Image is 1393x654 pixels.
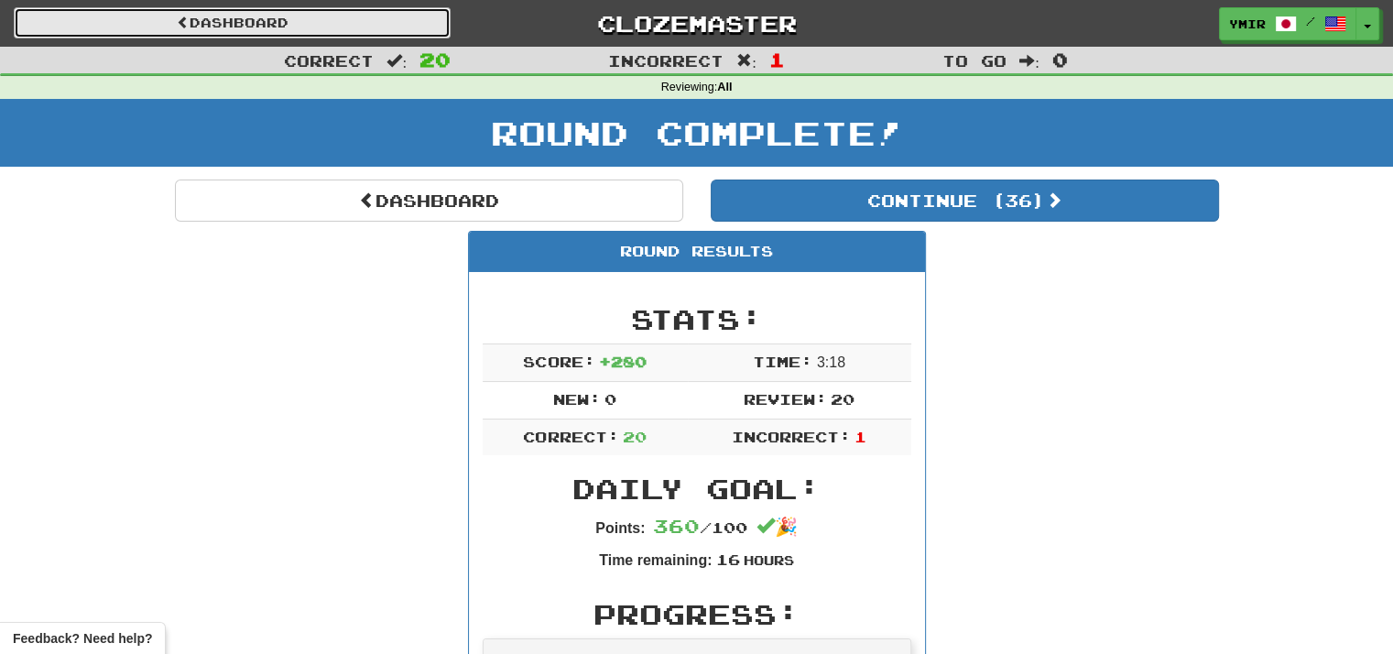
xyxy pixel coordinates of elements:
[653,518,747,536] span: / 100
[817,354,845,370] span: 3 : 18
[284,51,374,70] span: Correct
[831,390,854,408] span: 20
[469,232,925,272] div: Round Results
[483,599,911,629] h2: Progress:
[623,428,647,445] span: 20
[1306,15,1315,27] span: /
[175,180,683,222] a: Dashboard
[711,180,1219,222] button: Continue (36)
[553,390,601,408] span: New:
[769,49,785,71] span: 1
[1019,53,1039,69] span: :
[744,390,827,408] span: Review:
[736,53,756,69] span: :
[1219,7,1356,40] a: ymir /
[715,550,739,568] span: 16
[653,515,700,537] span: 360
[732,428,851,445] span: Incorrect:
[523,353,594,370] span: Score:
[14,7,451,38] a: Dashboard
[599,353,647,370] span: + 280
[483,304,911,334] h2: Stats:
[599,552,712,568] strong: Time remaining:
[1052,49,1068,71] span: 0
[756,517,798,537] span: 🎉
[604,390,616,408] span: 0
[595,520,645,536] strong: Points:
[483,474,911,504] h2: Daily Goal:
[942,51,1007,70] span: To go
[523,428,618,445] span: Correct:
[1229,16,1266,32] span: ymir
[744,552,794,568] small: Hours
[13,629,152,648] span: Open feedback widget
[419,49,451,71] span: 20
[6,114,1387,151] h1: Round Complete!
[608,51,724,70] span: Incorrect
[753,353,812,370] span: Time:
[854,428,866,445] span: 1
[478,7,915,39] a: Clozemaster
[386,53,407,69] span: :
[717,81,732,93] strong: All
